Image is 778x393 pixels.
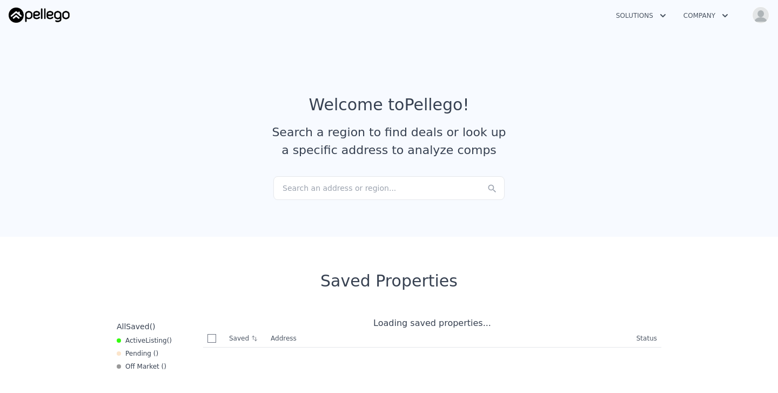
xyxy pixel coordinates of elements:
[273,176,505,200] div: Search an address or region...
[225,330,266,347] th: Saved
[203,317,661,330] div: Loading saved properties...
[632,330,661,348] th: Status
[117,321,156,332] div: All ( )
[675,6,737,25] button: Company
[126,322,149,331] span: Saved
[145,337,167,344] span: Listing
[117,349,158,358] div: Pending ( )
[9,8,70,23] img: Pellego
[117,362,166,371] div: Off Market ( )
[268,123,510,159] div: Search a region to find deals or look up a specific address to analyze comps
[112,271,666,291] div: Saved Properties
[607,6,675,25] button: Solutions
[266,330,632,348] th: Address
[125,336,172,345] span: Active ( )
[309,95,470,115] div: Welcome to Pellego !
[752,6,769,24] img: avatar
